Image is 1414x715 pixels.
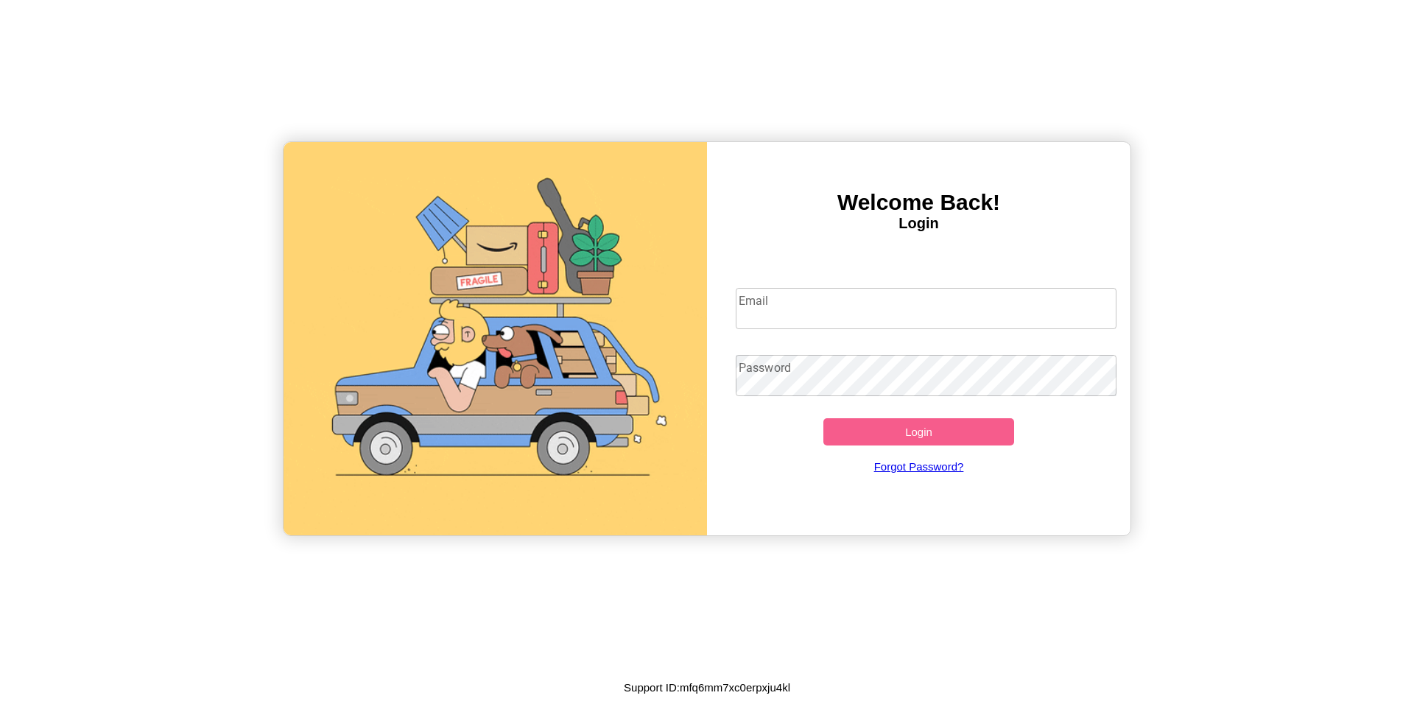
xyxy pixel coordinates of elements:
p: Support ID: mfq6mm7xc0erpxju4kl [624,677,790,697]
h3: Welcome Back! [707,190,1130,215]
img: gif [284,142,707,535]
h4: Login [707,215,1130,232]
button: Login [823,418,1014,445]
a: Forgot Password? [728,445,1110,487]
